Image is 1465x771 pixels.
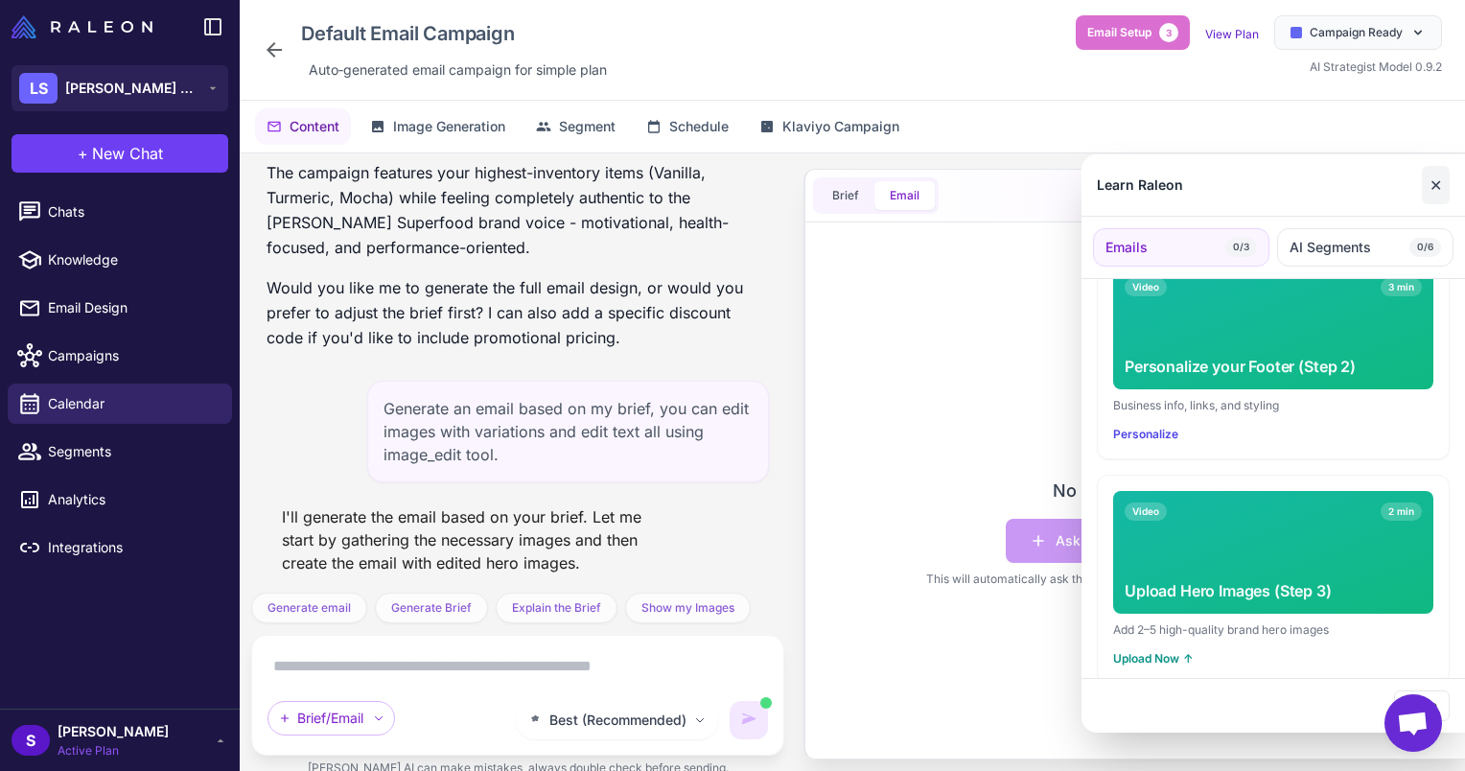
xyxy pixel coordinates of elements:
button: Close [1394,690,1450,721]
div: Upload Hero Images (Step 3) [1125,579,1422,602]
span: 0/3 [1225,238,1257,257]
span: Video [1125,502,1167,521]
span: 0/6 [1409,238,1441,257]
span: Emails [1105,237,1148,258]
span: AI Segments [1290,237,1371,258]
button: AI Segments0/6 [1277,228,1453,267]
button: Personalize [1113,426,1178,443]
span: 2 min [1381,502,1422,521]
span: 3 min [1381,278,1422,296]
div: Open chat [1384,694,1442,752]
span: Video [1125,278,1167,296]
div: Add 2–5 high-quality brand hero images [1113,621,1433,639]
button: Close [1422,166,1450,204]
div: Learn Raleon [1097,175,1183,196]
div: Personalize your Footer (Step 2) [1125,355,1422,378]
button: Emails0/3 [1093,228,1269,267]
button: Upload Now↑ [1113,650,1194,667]
div: Business info, links, and styling [1113,397,1433,414]
span: ↑ [1183,650,1194,667]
